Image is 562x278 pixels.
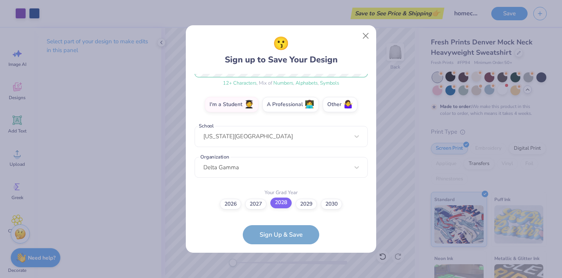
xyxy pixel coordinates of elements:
[198,123,215,130] label: School
[323,97,357,112] label: Other
[359,29,373,43] button: Close
[265,189,298,197] label: Your Grad Year
[305,100,314,109] span: 👩‍💻
[220,199,241,209] label: 2026
[244,100,254,109] span: 🧑‍🎓
[245,199,266,209] label: 2027
[296,80,318,87] span: Alphabets
[343,100,353,109] span: 🤷‍♀️
[321,199,342,209] label: 2030
[262,97,319,112] label: A Professional
[225,34,338,66] div: Sign up to Save Your Design
[195,80,368,87] div: , Mix of , ,
[296,199,317,209] label: 2029
[273,80,293,87] span: Numbers
[199,153,230,160] label: Organization
[320,80,339,87] span: Symbols
[273,34,289,54] span: 😗
[205,97,258,112] label: I'm a Student
[270,198,292,208] label: 2028
[223,80,257,87] span: 12 + Characters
